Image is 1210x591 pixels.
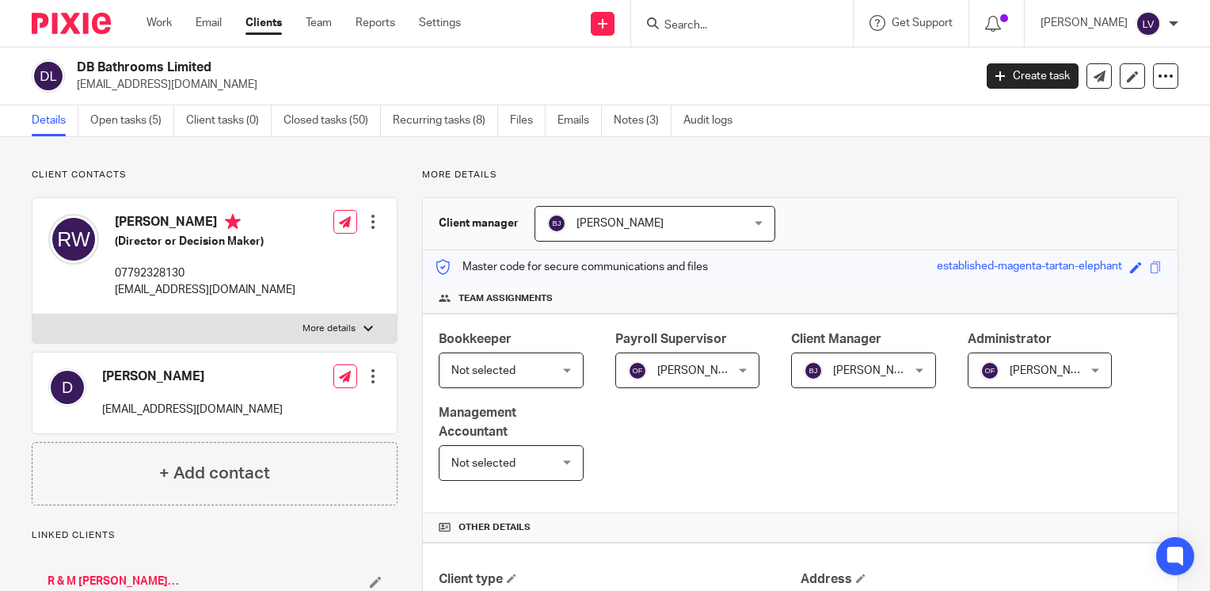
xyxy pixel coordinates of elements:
img: svg%3E [48,214,99,265]
a: Recurring tasks (8) [393,105,498,136]
span: Other details [459,521,531,534]
h4: [PERSON_NAME] [115,214,295,234]
span: Not selected [451,458,516,469]
h2: DB Bathrooms Limited [77,59,786,76]
a: Team [306,15,332,31]
img: svg%3E [1136,11,1161,36]
span: [PERSON_NAME] [833,365,920,376]
h4: Client type [439,571,800,588]
input: Search [663,19,805,33]
span: [PERSON_NAME] [1010,365,1097,376]
span: Payroll Supervisor [615,333,727,345]
a: Emails [557,105,602,136]
div: established-magenta-tartan-elephant [937,258,1122,276]
img: svg%3E [32,59,65,93]
p: 07792328130 [115,265,295,281]
p: Master code for secure communications and files [435,259,708,275]
span: Team assignments [459,292,553,305]
a: Closed tasks (50) [283,105,381,136]
p: Client contacts [32,169,398,181]
p: [EMAIL_ADDRESS][DOMAIN_NAME] [115,282,295,298]
span: Get Support [892,17,953,29]
i: Primary [225,214,241,230]
span: [PERSON_NAME] [657,365,744,376]
img: svg%3E [547,214,566,233]
a: Reports [356,15,395,31]
h5: (Director or Decision Maker) [115,234,295,250]
span: Not selected [451,365,516,376]
img: svg%3E [804,361,823,380]
span: [PERSON_NAME] [576,218,664,229]
p: Linked clients [32,529,398,542]
h4: + Add contact [159,461,270,486]
h4: [PERSON_NAME] [102,368,283,385]
span: Client Manager [791,333,881,345]
p: More details [422,169,1178,181]
a: Clients [245,15,282,31]
a: Files [510,105,546,136]
span: Management Accountant [439,406,516,437]
span: Bookkeeper [439,333,512,345]
a: Create task [987,63,1079,89]
img: svg%3E [48,368,86,406]
h4: Address [801,571,1162,588]
p: [EMAIL_ADDRESS][DOMAIN_NAME] [102,402,283,418]
a: R & M [PERSON_NAME] Limited [48,574,181,589]
p: [EMAIL_ADDRESS][DOMAIN_NAME] [77,77,963,93]
p: [PERSON_NAME] [1041,15,1128,31]
h3: Client manager [439,215,519,231]
a: Client tasks (0) [186,105,272,136]
img: Pixie [32,13,111,34]
a: Settings [419,15,461,31]
span: Administrator [968,333,1052,345]
a: Audit logs [683,105,744,136]
a: Work [146,15,172,31]
img: svg%3E [980,361,999,380]
a: Email [196,15,222,31]
a: Open tasks (5) [90,105,174,136]
a: Notes (3) [614,105,672,136]
a: Details [32,105,78,136]
img: svg%3E [628,361,647,380]
p: More details [302,322,356,335]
